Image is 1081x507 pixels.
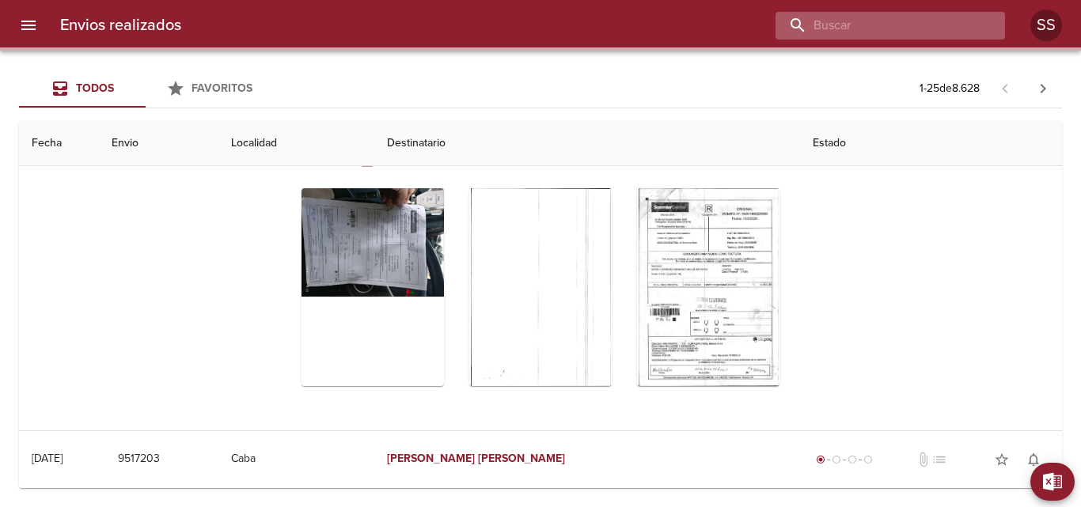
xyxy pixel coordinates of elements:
button: Agregar a favoritos [986,444,1018,475]
span: Todos [76,81,114,95]
p: 1 - 25 de 8.628 [920,81,980,96]
h6: Envios realizados [60,13,181,38]
span: Pagina siguiente [1024,70,1062,108]
span: Favoritos [192,81,252,95]
div: Generado [813,452,876,467]
div: Arir imagen [469,188,612,386]
input: buscar [776,12,978,40]
span: No tiene documentos adjuntos [916,452,931,467]
span: radio_button_unchecked [848,455,857,464]
th: Localidad [218,121,374,166]
span: 9517203 [118,449,160,469]
button: Exportar Excel [1030,463,1075,501]
em: [PERSON_NAME] [478,452,566,465]
th: Envio [99,121,218,166]
div: Abrir información de usuario [1030,9,1062,41]
span: Pagina anterior [986,80,1024,96]
th: Fecha [19,121,99,166]
div: Tabs Envios [19,70,272,108]
span: No tiene pedido asociado [931,452,947,467]
th: Destinatario [374,121,800,166]
span: radio_button_unchecked [863,455,873,464]
button: Activar notificaciones [1018,444,1049,475]
button: menu [9,6,47,44]
th: Estado [800,121,1062,166]
span: notifications_none [1026,452,1041,467]
button: 9517203 [112,445,166,474]
td: Caba [218,431,374,488]
span: star_border [994,452,1010,467]
span: radio_button_checked [816,455,825,464]
em: [PERSON_NAME] [387,452,475,465]
div: [DATE] [32,452,63,465]
div: SS [1030,9,1062,41]
span: radio_button_unchecked [832,455,841,464]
